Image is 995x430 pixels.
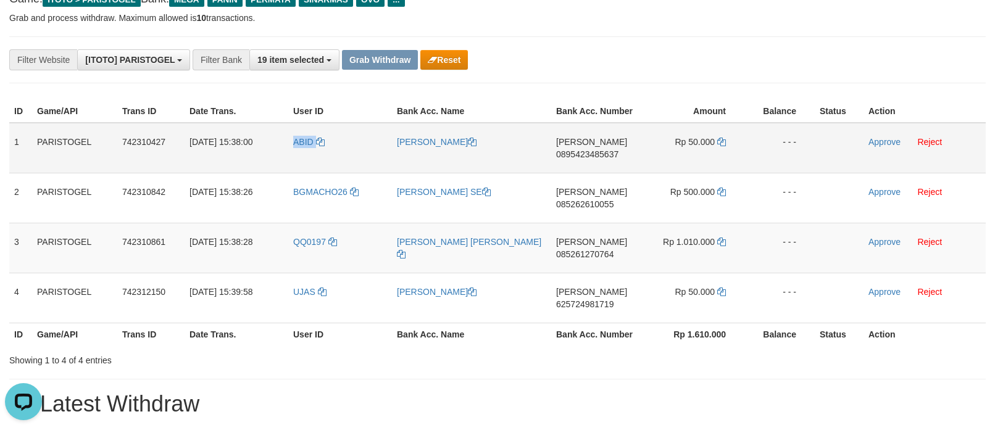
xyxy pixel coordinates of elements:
[392,323,551,345] th: Bank Acc. Name
[5,5,42,42] button: Open LiveChat chat widget
[815,100,864,123] th: Status
[675,287,715,297] span: Rp 50.000
[122,137,165,147] span: 742310427
[556,299,614,309] span: Copy 625724981719 to clipboard
[293,137,325,147] a: ABID
[864,100,986,123] th: Action
[288,323,392,345] th: User ID
[9,273,32,323] td: 4
[744,100,815,123] th: Balance
[717,137,726,147] a: Copy 50000 to clipboard
[9,49,77,70] div: Filter Website
[117,100,185,123] th: Trans ID
[556,199,614,209] span: Copy 085262610055 to clipboard
[9,100,32,123] th: ID
[9,323,32,345] th: ID
[717,287,726,297] a: Copy 50000 to clipboard
[917,287,942,297] a: Reject
[257,55,324,65] span: 19 item selected
[670,187,715,197] span: Rp 500.000
[9,12,986,24] p: Grab and process withdraw. Maximum allowed is transactions.
[193,49,249,70] div: Filter Bank
[744,173,815,223] td: - - -
[9,349,406,366] div: Showing 1 to 4 of 4 entries
[249,49,339,70] button: 19 item selected
[185,323,288,345] th: Date Trans.
[556,187,627,197] span: [PERSON_NAME]
[868,237,901,247] a: Approve
[293,237,326,247] span: QQ0197
[868,187,901,197] a: Approve
[551,100,643,123] th: Bank Acc. Number
[293,187,348,197] span: BGMACHO26
[663,237,715,247] span: Rp 1.010.000
[32,100,117,123] th: Game/API
[397,187,491,197] a: [PERSON_NAME] SE
[189,187,252,197] span: [DATE] 15:38:26
[9,123,32,173] td: 1
[189,287,252,297] span: [DATE] 15:39:58
[675,137,715,147] span: Rp 50.000
[288,100,392,123] th: User ID
[397,287,477,297] a: [PERSON_NAME]
[342,50,418,70] button: Grab Withdraw
[32,173,117,223] td: PARISTOGEL
[293,287,327,297] a: UJAS
[815,323,864,345] th: Status
[868,137,901,147] a: Approve
[744,273,815,323] td: - - -
[643,100,744,123] th: Amount
[420,50,468,70] button: Reset
[77,49,190,70] button: [ITOTO] PARISTOGEL
[9,223,32,273] td: 3
[917,237,942,247] a: Reject
[397,137,477,147] a: [PERSON_NAME]
[293,187,359,197] a: BGMACHO26
[85,55,175,65] span: [ITOTO] PARISTOGEL
[122,237,165,247] span: 742310861
[717,187,726,197] a: Copy 500000 to clipboard
[717,237,726,247] a: Copy 1010000 to clipboard
[868,287,901,297] a: Approve
[864,323,986,345] th: Action
[9,173,32,223] td: 2
[744,223,815,273] td: - - -
[917,137,942,147] a: Reject
[32,123,117,173] td: PARISTOGEL
[122,187,165,197] span: 742310842
[32,223,117,273] td: PARISTOGEL
[117,323,185,345] th: Trans ID
[397,237,541,259] a: [PERSON_NAME] [PERSON_NAME]
[556,149,618,159] span: Copy 0895423485637 to clipboard
[293,287,315,297] span: UJAS
[917,187,942,197] a: Reject
[122,287,165,297] span: 742312150
[185,100,288,123] th: Date Trans.
[392,100,551,123] th: Bank Acc. Name
[744,323,815,345] th: Balance
[293,237,337,247] a: QQ0197
[196,13,206,23] strong: 10
[556,249,614,259] span: Copy 085261270764 to clipboard
[556,287,627,297] span: [PERSON_NAME]
[293,137,314,147] span: ABID
[189,137,252,147] span: [DATE] 15:38:00
[32,323,117,345] th: Game/API
[643,323,744,345] th: Rp 1.610.000
[189,237,252,247] span: [DATE] 15:38:28
[32,273,117,323] td: PARISTOGEL
[9,392,986,416] h1: 15 Latest Withdraw
[556,137,627,147] span: [PERSON_NAME]
[744,123,815,173] td: - - -
[551,323,643,345] th: Bank Acc. Number
[556,237,627,247] span: [PERSON_NAME]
